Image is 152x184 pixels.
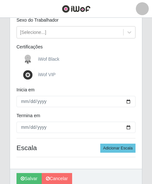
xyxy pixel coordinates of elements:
[16,112,40,119] label: Termina em
[16,17,59,24] label: Sexo do Trabalhador
[100,144,136,153] button: Adicionar Escala
[38,56,60,62] span: iWof Black
[21,53,37,66] img: iWof Black
[16,144,136,152] h4: Escala
[62,5,91,13] img: CoreUI Logo
[20,29,46,36] div: [Selecione...]
[16,44,43,50] label: Certificações
[16,122,136,133] input: 00/00/0000
[38,72,56,77] span: iWof VIP
[21,68,37,81] img: iWof VIP
[16,96,136,107] input: 00/00/0000
[16,87,35,93] label: Inicia em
